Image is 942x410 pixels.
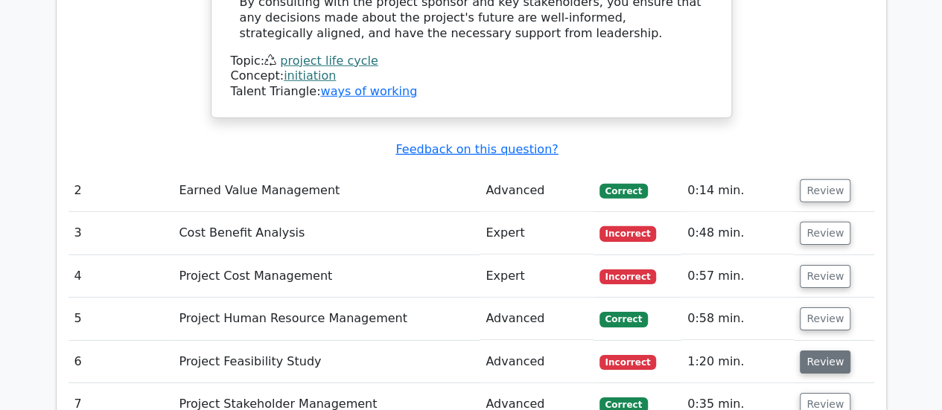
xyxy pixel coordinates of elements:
td: 0:58 min. [681,298,794,340]
td: 6 [69,341,174,383]
button: Review [800,179,850,202]
td: Advanced [480,170,593,212]
button: Review [800,350,850,374]
span: Incorrect [599,355,657,370]
td: 4 [69,255,174,298]
button: Review [800,265,850,288]
td: 3 [69,212,174,254]
a: Feedback on this question? [395,142,558,156]
td: 2 [69,170,174,212]
td: Earned Value Management [173,170,480,212]
td: 5 [69,298,174,340]
td: Advanced [480,341,593,383]
span: Incorrect [599,226,657,241]
td: 0:14 min. [681,170,794,212]
td: Expert [480,212,593,254]
td: Project Human Resource Management [173,298,480,340]
div: Talent Triangle: [231,54,712,100]
td: Advanced [480,298,593,340]
button: Review [800,307,850,330]
button: Review [800,222,850,245]
div: Concept: [231,68,712,84]
td: 0:48 min. [681,212,794,254]
td: Cost Benefit Analysis [173,212,480,254]
td: Project Feasibility Study [173,341,480,383]
span: Correct [599,312,648,327]
span: Incorrect [599,269,657,284]
div: Topic: [231,54,712,69]
td: 1:20 min. [681,341,794,383]
td: Expert [480,255,593,298]
a: initiation [284,68,336,83]
a: ways of working [320,84,417,98]
span: Correct [599,184,648,199]
a: project life cycle [280,54,378,68]
td: Project Cost Management [173,255,480,298]
td: 0:57 min. [681,255,794,298]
